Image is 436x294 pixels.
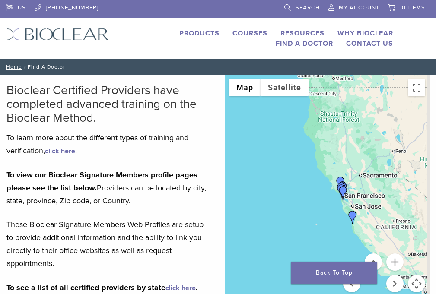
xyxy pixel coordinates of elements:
[45,147,75,155] a: click here
[408,79,425,96] button: Toggle fullscreen view
[232,29,267,38] a: Courses
[6,28,109,41] img: Bioclear
[296,4,320,11] span: Search
[6,170,197,193] strong: To view our Bioclear Signature Members profile pages please see the list below.
[365,253,382,271] button: Move up
[406,28,430,41] nav: Primary Navigation
[6,131,212,157] p: To learn more about the different types of training and verification, .
[346,39,393,48] a: Contact Us
[336,181,350,195] div: Dr. Maryam Tabor
[346,211,360,224] div: Dr. Mary Anne Marschik
[6,83,212,125] h2: Bioclear Certified Providers have completed advanced training on the Bioclear Method.
[179,29,220,38] a: Products
[339,4,379,11] span: My Account
[337,29,393,38] a: Why Bioclear
[229,79,261,96] button: Show street map
[334,183,348,196] div: Li Jia Sheng
[336,186,350,200] div: DR. Jennifer Chew
[386,275,404,292] button: Move right
[6,168,212,207] p: Providers can be located by city, state, province, Zip code, or Country.
[165,284,196,292] a: click here
[3,64,22,70] a: Home
[276,39,333,48] a: Find A Doctor
[291,262,377,284] a: Back To Top
[6,283,198,292] strong: To see a list of all certified providers by state .
[6,218,212,270] p: These Bioclear Signature Members Web Profiles are setup to provide additional information and the...
[261,79,309,96] button: Show satellite imagery
[334,184,348,198] div: Andrew Dela Rama
[402,4,425,11] span: 0 items
[386,253,404,271] button: Zoom in
[22,65,28,69] span: /
[336,182,350,196] div: Dr. Edward Orson
[334,177,347,190] div: Dr. Dipa Cappelen
[280,29,325,38] a: Resources
[408,275,425,292] button: Map camera controls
